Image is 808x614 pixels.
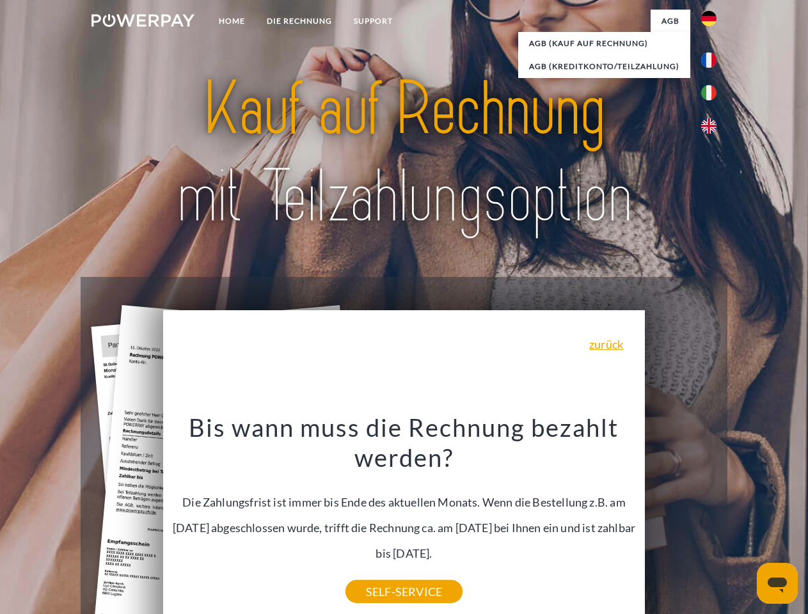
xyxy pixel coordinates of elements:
[91,14,194,27] img: logo-powerpay-white.svg
[757,563,798,604] iframe: Schaltfläche zum Öffnen des Messaging-Fensters
[345,580,463,603] a: SELF-SERVICE
[701,118,717,134] img: en
[701,52,717,68] img: fr
[343,10,404,33] a: SUPPORT
[256,10,343,33] a: DIE RECHNUNG
[701,11,717,26] img: de
[589,338,623,350] a: zurück
[518,32,690,55] a: AGB (Kauf auf Rechnung)
[701,85,717,100] img: it
[208,10,256,33] a: Home
[651,10,690,33] a: agb
[171,412,638,473] h3: Bis wann muss die Rechnung bezahlt werden?
[518,55,690,78] a: AGB (Kreditkonto/Teilzahlung)
[171,412,638,592] div: Die Zahlungsfrist ist immer bis Ende des aktuellen Monats. Wenn die Bestellung z.B. am [DATE] abg...
[122,61,686,245] img: title-powerpay_de.svg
